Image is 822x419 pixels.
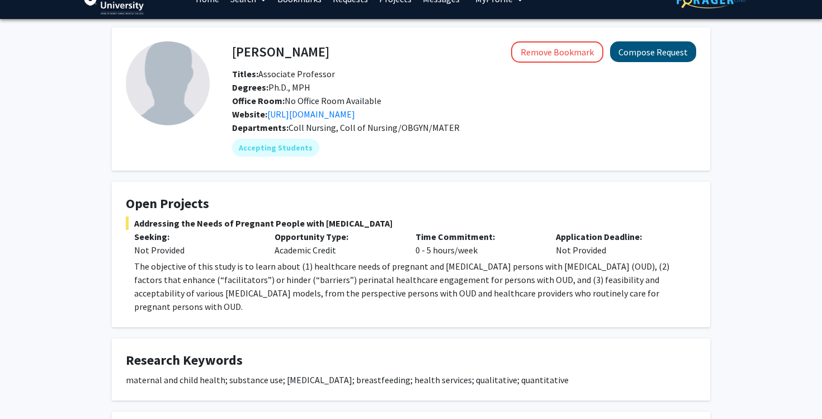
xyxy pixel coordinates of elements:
[407,230,547,257] div: 0 - 5 hours/week
[289,122,460,133] span: Coll Nursing, Coll of Nursing/OBGYN/MATER
[232,82,310,93] span: Ph.D., MPH
[232,139,319,157] mat-chip: Accepting Students
[511,41,603,63] button: Remove Bookmark
[134,230,258,243] p: Seeking:
[610,41,696,62] button: Compose Request to Vanessa Short
[556,230,679,243] p: Application Deadline:
[415,230,539,243] p: Time Commitment:
[126,41,210,125] img: Profile Picture
[232,95,381,106] span: No Office Room Available
[266,230,407,257] div: Academic Credit
[232,68,258,79] b: Titles:
[126,196,696,212] h4: Open Projects
[134,243,258,257] div: Not Provided
[232,122,289,133] b: Departments:
[275,230,398,243] p: Opportunity Type:
[8,369,48,411] iframe: Chat
[232,95,285,106] b: Office Room:
[126,352,696,369] h4: Research Keywords
[232,82,268,93] b: Degrees:
[267,109,355,120] a: Opens in a new tab
[232,41,329,62] h4: [PERSON_NAME]
[232,68,335,79] span: Associate Professor
[126,373,696,387] div: maternal and child health; substance use; [MEDICAL_DATA]; breastfeeding; health services; qualita...
[547,230,688,257] div: Not Provided
[134,260,696,313] p: The objective of this study is to learn about (1) healthcare needs of pregnant and [MEDICAL_DATA]...
[232,109,267,120] b: Website:
[126,216,696,230] span: Addressing the Needs of Pregnant People with [MEDICAL_DATA]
